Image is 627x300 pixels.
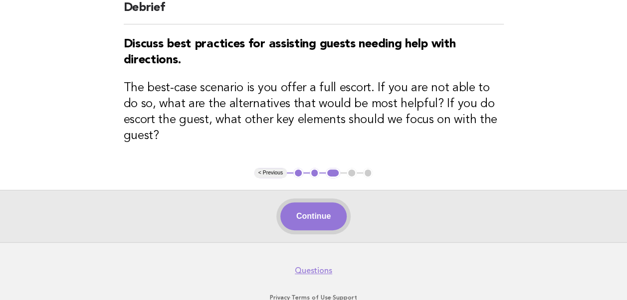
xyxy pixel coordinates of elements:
a: Questions [295,266,332,276]
button: < Previous [254,168,287,178]
strong: Discuss best practices for assisting guests needing help with directions. [124,38,456,66]
h3: The best-case scenario is you offer a full escort. If you are not able to do so, what are the alt... [124,80,504,144]
button: Continue [280,202,347,230]
button: 2 [310,168,320,178]
button: 1 [293,168,303,178]
button: 3 [326,168,340,178]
